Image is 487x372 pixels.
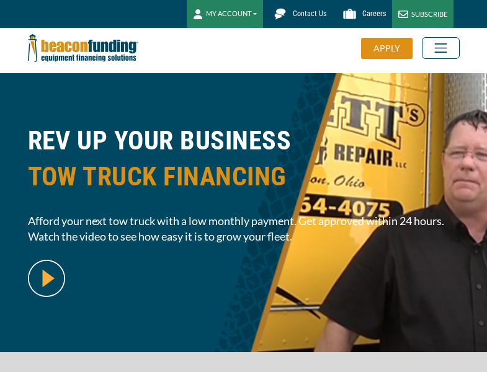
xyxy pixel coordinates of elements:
h1: REV UP YOUR BUSINESS [28,123,460,204]
span: Contact Us [293,9,326,18]
img: Beacon Funding chat [269,3,291,25]
span: Afford your next tow truck with a low monthly payment. Get approved within 24 hours. Watch the vi... [28,213,460,244]
span: TOW TRUCK FINANCING [28,159,460,195]
div: APPLY [361,38,413,59]
a: APPLY [361,38,422,59]
img: Beacon Funding Careers [339,3,360,25]
img: video modal pop-up play button [28,260,65,297]
a: Careers [333,3,392,25]
button: Toggle navigation [422,37,460,59]
a: Contact Us [263,3,333,25]
img: Beacon Funding Corporation logo [28,28,138,68]
span: Careers [362,9,386,18]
